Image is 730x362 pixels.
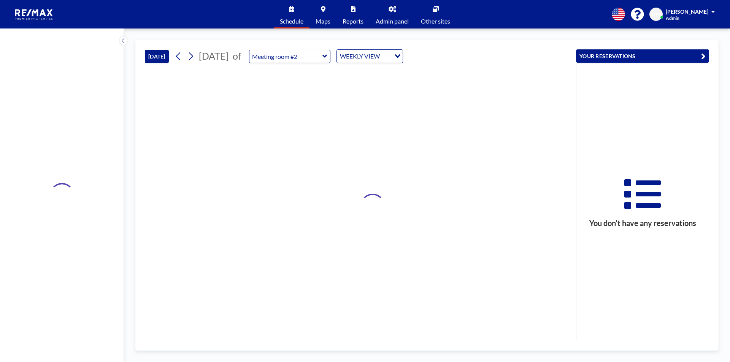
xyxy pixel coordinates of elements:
span: Schedule [280,18,303,24]
img: organization-logo [12,7,56,22]
span: Admin [666,15,679,21]
span: HM [652,11,661,18]
span: [DATE] [199,50,229,62]
input: Meeting room #2 [249,50,322,63]
span: Maps [316,18,330,24]
span: Reports [343,18,363,24]
input: Search for option [382,51,390,61]
span: of [233,50,241,62]
span: Admin panel [376,18,409,24]
span: [PERSON_NAME] [666,8,708,15]
button: [DATE] [145,50,169,63]
span: Other sites [421,18,450,24]
button: YOUR RESERVATIONS [576,49,709,63]
div: Search for option [337,50,403,63]
span: WEEKLY VIEW [338,51,381,61]
h3: You don’t have any reservations [576,218,709,228]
